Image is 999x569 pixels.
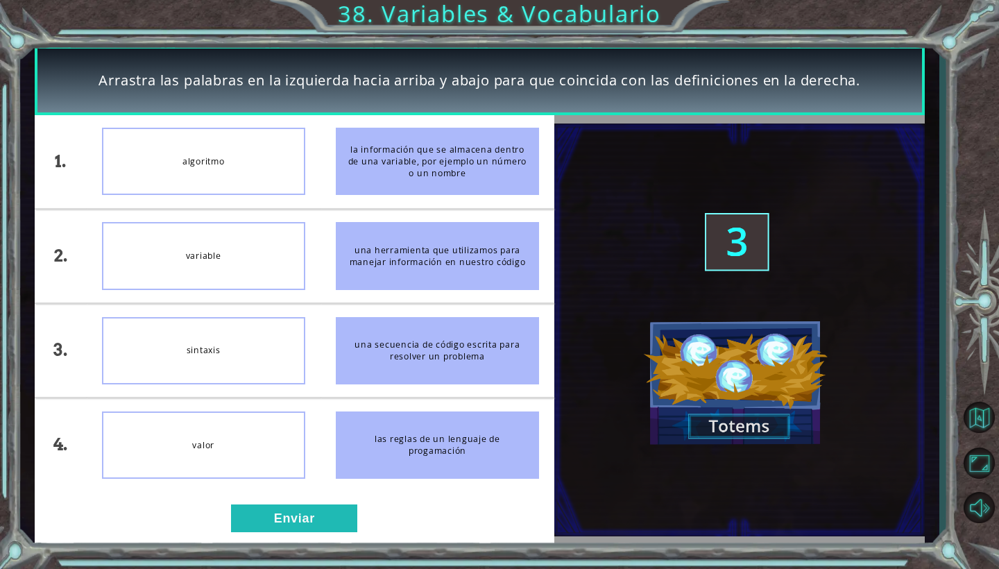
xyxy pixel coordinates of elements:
[102,128,305,195] div: algoritmo
[35,304,87,397] div: 3.
[99,70,860,90] span: Arrastra las palabras en la izquierda hacia arriba y abajo para que coincida con las definiciones...
[102,222,305,289] div: variable
[554,124,925,536] img: Interactive Art
[959,395,999,441] a: Volver al mapa
[959,443,999,483] button: Maximizar navegador
[102,317,305,384] div: sintaxis
[35,398,87,491] div: 4.
[336,411,539,479] div: las reglas de un lenguaje de progamación
[102,411,305,479] div: valor
[959,487,999,527] button: Sonido apagado
[336,128,539,195] div: la información que se almacena dentro de una variable, por ejemplo un número o un nombre
[959,397,999,437] button: Volver al mapa
[336,222,539,289] div: una herramienta que utilizamos para manejar información en nuestro código
[231,504,357,532] button: Enviar
[35,210,87,303] div: 2.
[35,115,87,208] div: 1.
[336,317,539,384] div: una secuencia de código escrita para resolver un problema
